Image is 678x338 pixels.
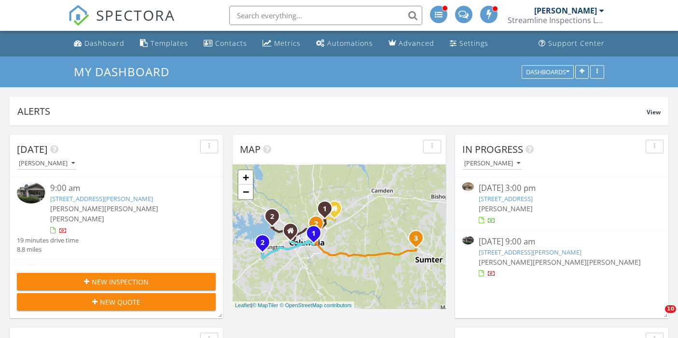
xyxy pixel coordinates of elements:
span: [PERSON_NAME] [50,204,104,213]
span: SPECTORA [96,5,175,25]
a: [STREET_ADDRESS] [479,194,533,203]
img: The Best Home Inspection Software - Spectora [68,5,89,26]
div: [PERSON_NAME] [19,160,75,167]
a: 12:00 pm [STREET_ADDRESS] [PERSON_NAME][PERSON_NAME] 36 minutes drive time 22.0 miles [17,264,216,326]
a: Metrics [259,35,304,53]
a: Settings [446,35,492,53]
span: [PERSON_NAME] [479,204,533,213]
button: Dashboards [522,65,574,79]
i: 1 [312,230,316,237]
a: Support Center [535,35,609,53]
a: Automations (Advanced) [312,35,377,53]
span: [PERSON_NAME] [104,204,158,213]
span: [PERSON_NAME] [587,257,641,267]
div: 2 Forest Trace Ct, Columbia, SC 29204 [316,223,322,229]
i: 3 [414,235,418,242]
i: 2 [270,214,274,220]
div: [DATE] 9:00 am [479,236,644,248]
div: 3121 Duncan St, Columbia, SC 29205 [314,233,319,239]
img: 9361170%2Fcover_photos%2Fp5ko7hrcQSMFiZqbX063%2Fsmall.jpg [462,236,474,244]
div: 49 C Trotter Rd., West Columbia SC 29169 [291,230,296,236]
a: © MapTiler [252,302,278,308]
a: Leaflet [235,302,251,308]
div: 103 Huntcliff Drive, Columbia SC 29229 [334,208,340,214]
iframe: Intercom live chat [645,305,668,328]
div: 19 minutes drive time [17,236,79,245]
span: [DATE] [17,143,48,156]
a: Templates [136,35,192,53]
a: 9:00 am [STREET_ADDRESS][PERSON_NAME] [PERSON_NAME][PERSON_NAME][PERSON_NAME] 19 minutes drive ti... [17,182,216,254]
span: New Inspection [92,277,149,287]
i: 2 [314,221,318,228]
div: Support Center [548,39,605,48]
div: | [233,301,354,310]
div: 8.8 miles [17,245,79,254]
div: Templates [151,39,188,48]
div: 12:00 pm [50,264,199,276]
div: Advanced [399,39,434,48]
div: Contacts [215,39,247,48]
a: Advanced [385,35,438,53]
div: Streamline Inspections LLC [508,15,604,25]
i: 1 [323,206,327,213]
img: 9361170%2Fcover_photos%2Fp5ko7hrcQSMFiZqbX063%2Fsmall.jpg [17,182,45,203]
div: 90 Windward Way, Columbia, SC 29212 [272,216,278,222]
span: In Progress [462,143,523,156]
button: New Inspection [17,273,216,290]
div: Dashboard [84,39,125,48]
a: Contacts [200,35,251,53]
span: New Quote [100,297,140,307]
span: 10 [665,305,676,313]
a: [STREET_ADDRESS][PERSON_NAME] [479,248,581,257]
a: SPECTORA [68,13,175,33]
i: 2 [261,240,264,246]
div: Automations [327,39,373,48]
div: 177 Mill House Ln, Lexington, SC 29072 [263,242,268,248]
div: Alerts [17,105,647,118]
div: 221 Firebridge Rd, Columbia, SC 29223 [325,208,331,214]
div: [DATE] 3:00 pm [479,182,644,194]
span: [PERSON_NAME] [50,214,104,223]
span: [PERSON_NAME] [533,257,587,267]
a: Zoom out [238,185,253,199]
span: Map [240,143,261,156]
a: Zoom in [238,170,253,185]
div: Metrics [274,39,301,48]
div: Settings [459,39,488,48]
div: [PERSON_NAME] [534,6,597,15]
img: 9366013%2Fcover_photos%2FQiCQQ1XS71bmbYhuur85%2Fsmall.jpg [462,182,474,191]
img: streetview [17,264,45,293]
a: [DATE] 9:00 am [STREET_ADDRESS][PERSON_NAME] [PERSON_NAME][PERSON_NAME][PERSON_NAME] [462,236,661,279]
a: © OpenStreetMap contributors [280,302,352,308]
a: [DATE] 3:00 pm [STREET_ADDRESS] [PERSON_NAME] [462,182,661,225]
a: [STREET_ADDRESS][PERSON_NAME] [50,194,153,203]
div: 9:00 am [50,182,199,194]
div: Dashboards [526,68,569,75]
a: My Dashboard [74,64,178,80]
button: [PERSON_NAME] [17,157,77,170]
input: Search everything... [229,6,422,25]
button: [PERSON_NAME] [462,157,522,170]
div: 2953 Old Field Rd, Sumter, SC 29150 [416,238,422,243]
a: Dashboard [70,35,128,53]
span: View [647,108,661,116]
div: [PERSON_NAME] [464,160,520,167]
button: New Quote [17,293,216,311]
span: [PERSON_NAME] [479,257,533,267]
